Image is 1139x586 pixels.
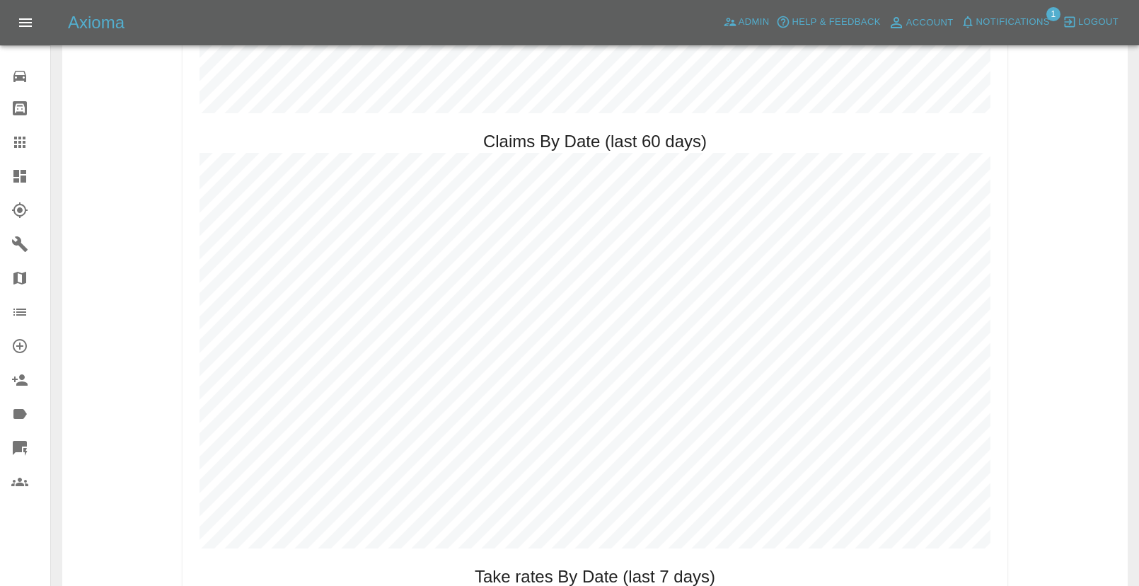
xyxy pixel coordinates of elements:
[483,130,707,153] h2: Claims By Date (last 60 days)
[957,11,1053,33] button: Notifications
[1059,11,1122,33] button: Logout
[1046,7,1060,21] span: 1
[773,11,884,33] button: Help & Feedback
[719,11,773,33] a: Admin
[739,14,770,30] span: Admin
[884,11,957,34] a: Account
[8,6,42,40] button: Open drawer
[792,14,880,30] span: Help & Feedback
[68,11,125,34] h5: Axioma
[1078,14,1118,30] span: Logout
[976,14,1050,30] span: Notifications
[906,15,954,31] span: Account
